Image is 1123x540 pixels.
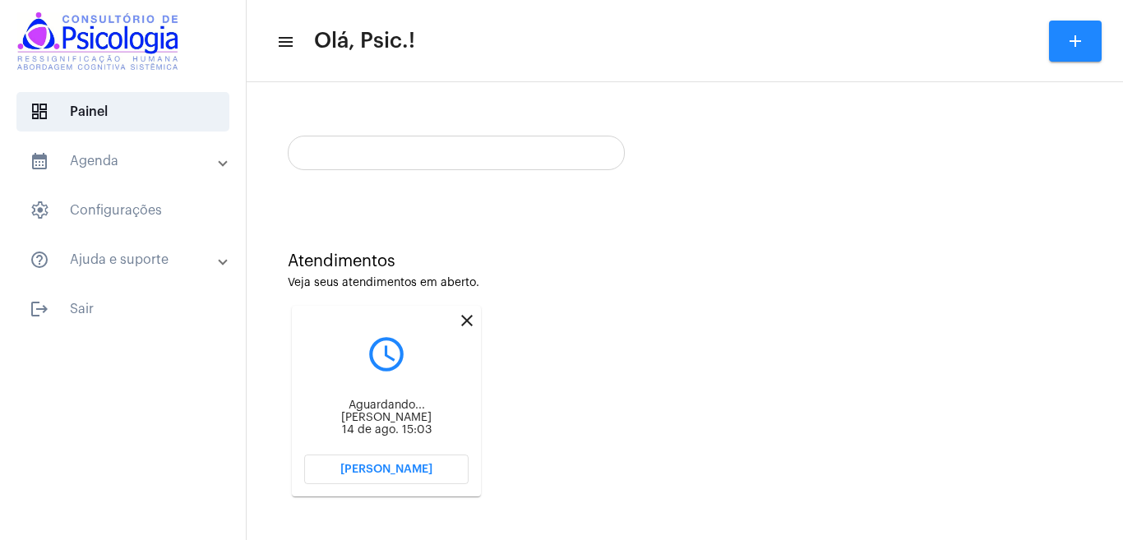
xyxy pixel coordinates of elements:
mat-icon: close [457,311,477,330]
img: logomarcaconsultorio.jpeg [13,8,182,74]
mat-panel-title: Ajuda e suporte [30,250,220,270]
span: Olá, Psic.! [314,28,415,54]
span: Sair [16,289,229,329]
div: [PERSON_NAME] [304,412,469,424]
div: Atendimentos [288,252,1082,270]
span: [PERSON_NAME] [340,464,432,475]
mat-icon: sidenav icon [276,32,293,52]
mat-icon: add [1065,31,1085,51]
mat-expansion-panel-header: sidenav iconAgenda [10,141,246,181]
span: Configurações [16,191,229,230]
mat-icon: sidenav icon [30,151,49,171]
mat-icon: sidenav icon [30,250,49,270]
mat-expansion-panel-header: sidenav iconAjuda e suporte [10,240,246,279]
div: 14 de ago. 15:03 [304,424,469,436]
mat-icon: query_builder [304,334,469,375]
mat-icon: sidenav icon [30,299,49,319]
div: Aguardando... [304,399,469,412]
button: [PERSON_NAME] [304,455,469,484]
span: sidenav icon [30,102,49,122]
mat-panel-title: Agenda [30,151,220,171]
div: Veja seus atendimentos em aberto. [288,277,1082,289]
span: sidenav icon [30,201,49,220]
span: Painel [16,92,229,132]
